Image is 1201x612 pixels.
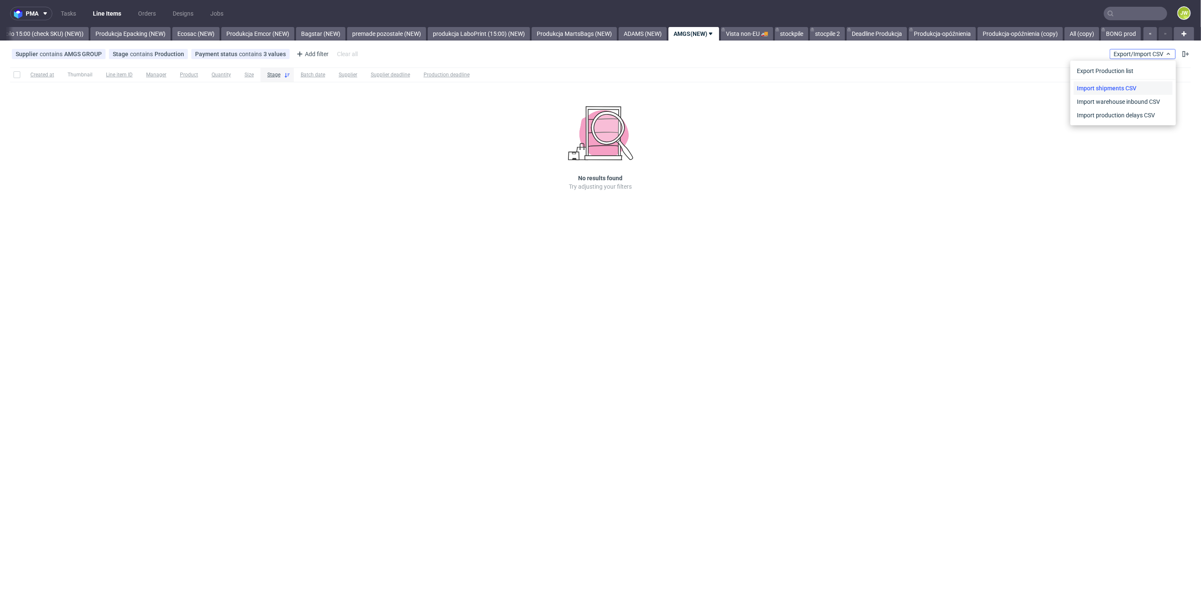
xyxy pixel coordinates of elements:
span: Payment status [195,51,239,57]
p: Try adjusting your filters [569,182,632,191]
span: Stage [113,51,130,57]
h3: No results found [579,174,623,182]
span: Manager [146,71,166,79]
a: Bagstar (NEW) [296,27,345,41]
a: Tasks [56,7,81,20]
span: contains [40,51,64,57]
a: Produkcja Epacking (NEW) [90,27,171,41]
span: Export/Import CSV [1114,51,1172,57]
div: Add filter [293,47,330,61]
a: Designs [168,7,198,20]
a: Vista non-EU 🚚 [721,27,773,41]
a: BONG prod [1101,27,1141,41]
div: Clear all [335,48,359,60]
span: contains [239,51,264,57]
button: pma [10,7,52,20]
figcaption: JW [1178,7,1190,19]
a: Produkcja Emcor (NEW) [221,27,294,41]
span: Supplier [16,51,40,57]
div: AMGS GROUP [64,51,102,57]
span: Quantity [212,71,231,79]
a: Import shipments CSV [1074,81,1173,95]
a: AMGS(NEW) [668,27,719,41]
span: pma [26,11,38,16]
img: logo [14,9,26,19]
span: Production deadline [424,71,470,79]
a: produkcja LaboPrint (15:00) (NEW) [428,27,530,41]
a: Import warehouse inbound CSV [1074,95,1173,108]
a: Produkcja-opóźnienia (copy) [978,27,1063,41]
span: Size [245,71,254,79]
span: Supplier [339,71,357,79]
a: ADAMS (NEW) [619,27,667,41]
span: Product [180,71,198,79]
span: Line item ID [106,71,133,79]
span: Created at [30,71,54,79]
div: Export Production list [1074,64,1173,78]
a: Ecosac (NEW) [172,27,220,41]
a: premade pozostałe (NEW) [347,27,426,41]
a: Line Items [88,7,126,20]
div: 3 values [264,51,286,57]
a: Import production delays CSV [1074,108,1173,122]
a: stocpile 2 [810,27,845,41]
a: Produkcja-opóźnienia [909,27,976,41]
a: Produkcja MartsBags (NEW) [532,27,617,41]
span: Supplier deadline [371,71,410,79]
a: stockpile [775,27,808,41]
a: Orders [133,7,161,20]
a: Deadline Produkcja [847,27,907,41]
span: Stage [267,71,280,79]
a: All (copy) [1065,27,1099,41]
a: Jobs [205,7,228,20]
span: contains [130,51,155,57]
span: Thumbnail [68,71,92,79]
button: Export/Import CSV [1110,49,1176,59]
span: Batch date [301,71,325,79]
div: Production [155,51,184,57]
